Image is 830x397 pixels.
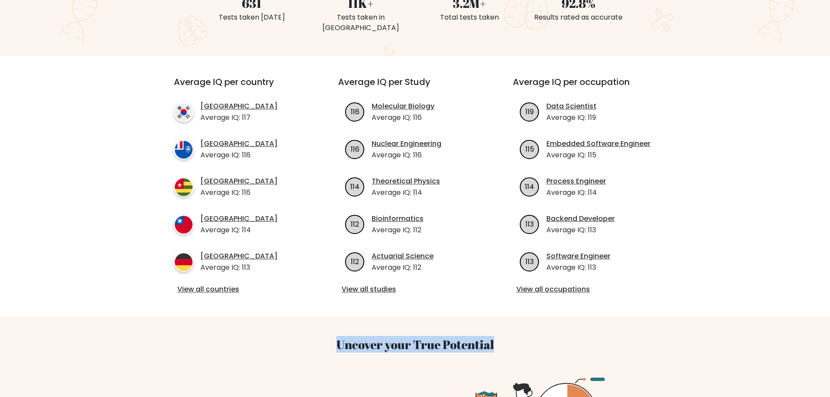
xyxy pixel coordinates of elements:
div: Tests taken [DATE] [203,12,301,23]
a: Process Engineer [546,176,606,187]
div: Results rated as accurate [529,12,628,23]
h3: Average IQ per Study [338,77,492,98]
p: Average IQ: 112 [372,262,434,273]
p: Average IQ: 116 [200,150,278,160]
text: 114 [350,181,359,191]
text: 113 [525,219,534,229]
a: View all countries [177,284,303,295]
img: country [174,102,193,122]
h3: Uncover your True Potential [133,337,698,352]
h3: Average IQ per occupation [513,77,667,98]
a: [GEOGRAPHIC_DATA] [200,176,278,187]
a: Bioinformatics [372,214,423,224]
a: View all occupations [516,284,663,295]
div: Tests taken in [GEOGRAPHIC_DATA] [312,12,410,33]
a: Theoretical Physics [372,176,440,187]
a: Embedded Software Engineer [546,139,650,149]
p: Average IQ: 113 [546,262,610,273]
a: [GEOGRAPHIC_DATA] [200,139,278,149]
img: country [174,215,193,234]
p: Average IQ: 116 [200,187,278,198]
img: country [174,140,193,159]
p: Average IQ: 116 [372,150,441,160]
text: 115 [525,144,534,154]
a: Software Engineer [546,251,610,261]
p: Average IQ: 114 [546,187,606,198]
p: Average IQ: 112 [372,225,423,235]
a: Nuclear Engineering [372,139,441,149]
text: 112 [351,219,359,229]
text: 116 [351,144,359,154]
a: View all studies [342,284,488,295]
p: Average IQ: 113 [200,262,278,273]
h3: Average IQ per country [174,77,307,98]
a: Actuarial Science [372,251,434,261]
text: 114 [525,181,534,191]
p: Average IQ: 114 [372,187,440,198]
img: country [174,177,193,197]
a: [GEOGRAPHIC_DATA] [200,251,278,261]
a: Molecular Biology [372,101,434,112]
p: Average IQ: 119 [546,112,596,123]
a: Data Scientist [546,101,596,112]
a: [GEOGRAPHIC_DATA] [200,214,278,224]
text: 116 [351,106,359,116]
img: country [174,252,193,272]
p: Average IQ: 116 [372,112,434,123]
a: Backend Developer [546,214,615,224]
text: 113 [525,256,534,266]
div: Total tests taken [420,12,519,23]
p: Average IQ: 113 [546,225,615,235]
text: 112 [351,256,359,266]
p: Average IQ: 114 [200,225,278,235]
p: Average IQ: 117 [200,112,278,123]
text: 119 [525,106,534,116]
a: [GEOGRAPHIC_DATA] [200,101,278,112]
p: Average IQ: 115 [546,150,650,160]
